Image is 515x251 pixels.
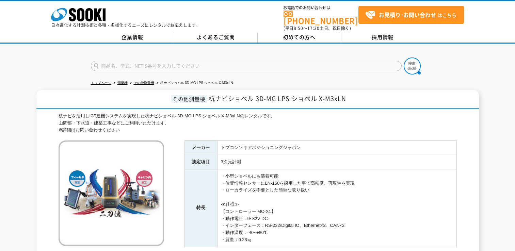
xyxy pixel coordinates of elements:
a: 初めての方へ [258,32,341,43]
th: 特長 [184,169,217,247]
span: 初めての方へ [283,33,316,41]
td: トプコンソキアポジショニングジャパン [217,141,456,155]
strong: お見積り･お問い合わせ [379,11,436,19]
img: 杭ナビショベル 3D-MG LPS ショベル X-M3xLN [59,140,164,246]
span: お電話でのお問い合わせは [284,6,358,10]
a: 採用情報 [341,32,424,43]
a: その他測量機 [134,81,154,85]
span: 17:30 [307,25,320,31]
td: ・小型ショベルにも装着可能 ・位置情報センサーにLN-150を採用した事で高精度、再現性を実現 ・ローカライズを不要とした簡単な取り扱い ≪仕様≫ 【コントローラー MC-X1】 ・動作電圧：9... [217,169,456,247]
span: その他測量機 [171,95,207,103]
div: 杭ナビを活用しICT建機システムを実現した杭ナビショベル 3D-MG LPS ショベル X-M3xLNのレンタルです。 山間部・下水道・建築工事などにご利用いただけます。 ※詳細はお問い合わせください [59,113,457,134]
span: 杭ナビショベル 3D-MG LPS ショベル X-M3xLN [209,94,346,103]
span: はこちら [365,10,456,20]
p: 日々進化する計測技術と多種・多様化するニーズにレンタルでお応えします。 [51,23,200,27]
span: 8:50 [294,25,303,31]
a: 測量機 [117,81,128,85]
input: 商品名、型式、NETIS番号を入力してください [91,61,402,71]
a: 企業情報 [91,32,174,43]
a: お見積り･お問い合わせはこちら [358,6,464,24]
img: btn_search.png [404,57,421,74]
th: メーカー [184,141,217,155]
a: よくあるご質問 [174,32,258,43]
li: 杭ナビショベル 3D-MG LPS ショベル X-M3xLN [155,80,233,87]
td: 3次元計測 [217,155,456,169]
a: トップページ [91,81,111,85]
a: [PHONE_NUMBER] [284,11,358,24]
th: 測定項目 [184,155,217,169]
span: (平日 ～ 土日、祝日除く) [284,25,351,31]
